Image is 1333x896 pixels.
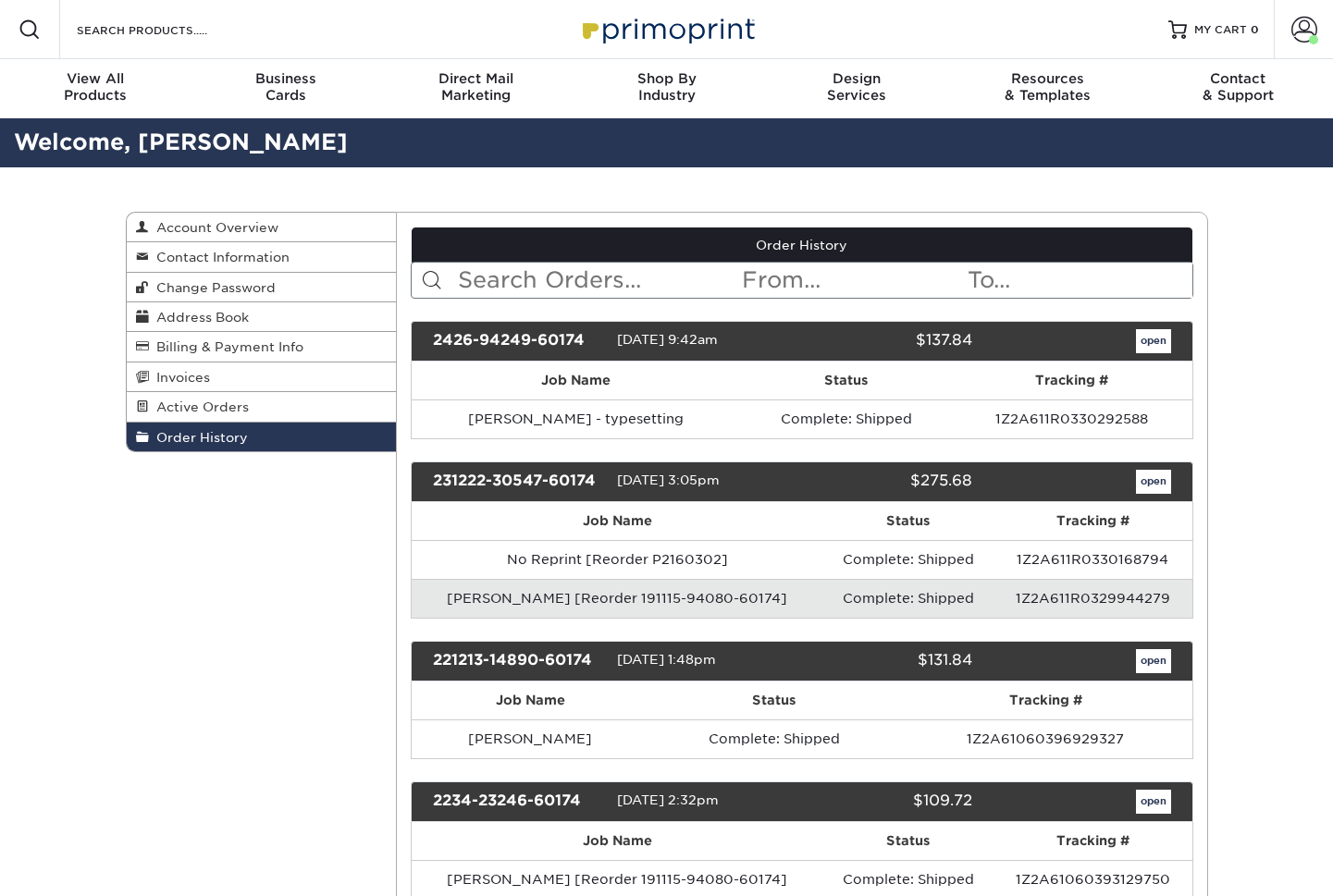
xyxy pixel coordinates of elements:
[822,540,994,579] td: Complete: Shipped
[75,18,255,41] input: SEARCH PRODUCTS.....
[822,579,994,618] td: Complete: Shipped
[994,822,1191,860] th: Tracking #
[149,250,290,264] span: Contact Information
[822,502,994,540] th: Status
[788,649,986,673] div: $131.84
[412,502,822,540] th: Job Name
[741,362,952,399] th: Status
[127,362,397,392] a: Invoices
[191,59,381,118] a: BusinessCards
[1142,59,1333,118] a: Contact& Support
[127,392,397,422] a: Active Orders
[617,652,716,667] span: [DATE] 1:48pm
[761,59,952,118] a: DesignServices
[952,70,1142,87] span: Resources
[191,70,381,104] div: Cards
[574,9,759,49] img: Primoprint
[127,273,397,302] a: Change Password
[899,719,1192,758] td: 1Z2A61060396929327
[1251,23,1259,36] span: 0
[456,263,740,298] input: Search Orders...
[572,70,762,104] div: Industry
[412,540,822,579] td: No Reprint [Reorder P2160302]
[1136,470,1171,494] a: open
[419,329,617,353] div: 2426-94249-60174
[381,70,572,87] span: Direct Mail
[412,822,822,860] th: Job Name
[649,719,899,758] td: Complete: Shipped
[788,470,986,494] div: $275.68
[740,263,966,298] input: From...
[952,70,1142,104] div: & Templates
[994,502,1191,540] th: Tracking #
[412,399,741,438] td: [PERSON_NAME] - typesetting
[149,339,303,354] span: Billing & Payment Info
[1136,790,1171,814] a: open
[617,332,718,347] span: [DATE] 9:42am
[822,822,994,860] th: Status
[649,681,899,719] th: Status
[1142,70,1333,104] div: & Support
[994,540,1191,579] td: 1Z2A611R0330168794
[127,332,397,362] a: Billing & Payment Info
[127,213,397,242] a: Account Overview
[1136,329,1171,353] a: open
[617,792,719,807] span: [DATE] 2:32pm
[191,70,381,87] span: Business
[788,329,986,353] div: $137.84
[149,370,210,385] span: Invoices
[412,579,822,618] td: [PERSON_NAME] [Reorder 191115-94080-60174]
[419,649,617,673] div: 221213-14890-60174
[951,399,1191,438] td: 1Z2A611R0330292588
[761,70,952,104] div: Services
[149,310,249,325] span: Address Book
[761,70,952,87] span: Design
[788,790,986,814] div: $109.72
[1136,649,1171,673] a: open
[127,302,397,332] a: Address Book
[381,59,572,118] a: Direct MailMarketing
[412,227,1192,263] a: Order History
[572,70,762,87] span: Shop By
[412,681,649,719] th: Job Name
[899,681,1192,719] th: Tracking #
[952,59,1142,118] a: Resources& Templates
[149,399,249,414] span: Active Orders
[149,430,248,445] span: Order History
[381,70,572,104] div: Marketing
[1194,22,1247,38] span: MY CART
[412,362,741,399] th: Job Name
[951,362,1191,399] th: Tracking #
[127,242,397,272] a: Contact Information
[1142,70,1333,87] span: Contact
[127,423,397,451] a: Order History
[419,470,617,494] div: 231222-30547-60174
[419,790,617,814] div: 2234-23246-60174
[149,220,278,235] span: Account Overview
[994,579,1191,618] td: 1Z2A611R0329944279
[412,719,649,758] td: [PERSON_NAME]
[617,473,720,487] span: [DATE] 3:05pm
[572,59,762,118] a: Shop ByIndustry
[149,280,276,295] span: Change Password
[741,399,952,438] td: Complete: Shipped
[966,263,1191,298] input: To...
